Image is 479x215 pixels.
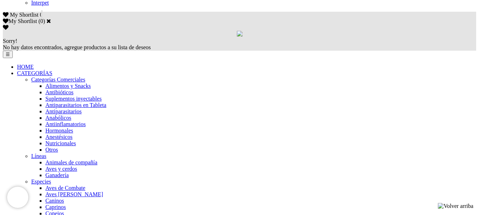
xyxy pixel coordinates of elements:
[38,18,45,24] span: ( )
[3,18,37,24] label: My Shortlist
[45,96,102,102] a: Suplementos inyectables
[31,77,85,83] a: Categorías Comerciales
[45,108,82,114] a: Antiparasitarios
[45,204,66,210] a: Caprinos
[3,38,476,51] div: No hay datos encontrados, agregue productos a su lista de deseos
[45,198,64,204] a: Caninos
[40,18,43,24] label: 0
[45,83,91,89] a: Alimentos y Snacks
[45,102,106,108] a: Antiparasitarios en Tableta
[40,12,43,18] span: 0
[45,121,86,127] a: Antiinflamatorios
[45,128,73,134] a: Hormonales
[31,153,46,159] a: Líneas
[237,31,243,36] img: loading.gif
[45,140,76,146] a: Nutricionales
[45,89,73,95] a: Antibióticos
[438,203,473,209] img: Volver arriba
[31,179,51,185] a: Especies
[3,38,17,44] span: Sorry!
[3,51,13,58] button: ☰
[46,18,51,24] a: Cerrar
[45,172,69,178] a: Ganadería
[17,64,34,70] a: HOME
[45,191,103,197] a: Aves [PERSON_NAME]
[7,187,28,208] iframe: Brevo live chat
[45,147,58,153] a: Otros
[45,166,77,172] a: Aves y cerdos
[45,134,72,140] a: Anestésicos
[10,12,38,18] span: My Shortlist
[17,70,52,76] a: CATEGORÍAS
[45,185,85,191] a: Aves de Combate
[45,115,71,121] a: Anabólicos
[45,159,98,165] a: Animales de compañía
